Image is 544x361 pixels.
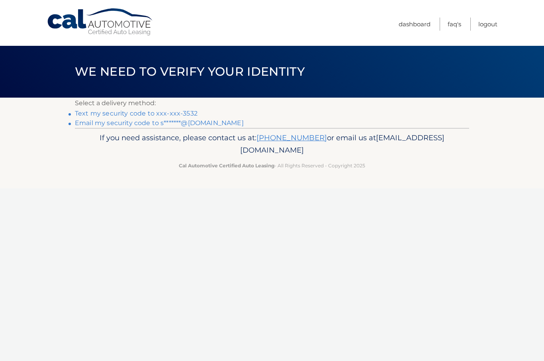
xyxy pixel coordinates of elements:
a: Text my security code to xxx-xxx-3532 [75,110,198,117]
p: Select a delivery method: [75,98,469,109]
a: Dashboard [399,18,431,31]
a: FAQ's [448,18,461,31]
a: Email my security code to s*******@[DOMAIN_NAME] [75,119,244,127]
p: - All Rights Reserved - Copyright 2025 [80,161,464,170]
p: If you need assistance, please contact us at: or email us at [80,131,464,157]
a: Logout [478,18,497,31]
strong: Cal Automotive Certified Auto Leasing [179,163,274,169]
a: [PHONE_NUMBER] [256,133,327,142]
span: We need to verify your identity [75,64,305,79]
a: Cal Automotive [47,8,154,36]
